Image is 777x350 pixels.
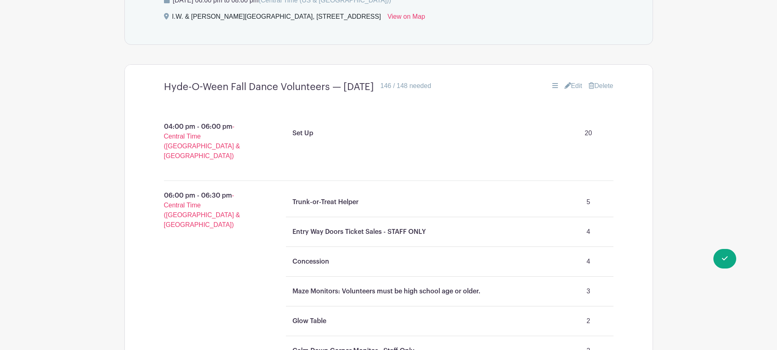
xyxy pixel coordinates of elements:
a: Delete [589,81,613,91]
p: 04:00 pm - 06:00 pm [144,119,267,164]
p: Trunk-or-Treat Helper [292,197,359,207]
p: Entry Way Doors Ticket Sales - STAFF ONLY [292,227,426,237]
a: Edit [564,81,582,91]
p: 2 [570,313,607,329]
p: 06:00 pm - 06:30 pm [144,187,267,233]
div: I.W. & [PERSON_NAME][GEOGRAPHIC_DATA], [STREET_ADDRESS] [172,12,381,25]
div: 146 / 148 needed [381,81,432,91]
p: Concession [292,257,329,266]
p: Maze Monitors: Volunteers must be high school age or older. [292,286,480,296]
p: 3 [570,283,607,299]
h4: Hyde-O-Ween Fall Dance Volunteers — [DATE] [164,81,374,93]
p: Set Up [292,128,313,138]
p: Glow Table [292,316,326,326]
p: 4 [570,224,607,240]
p: 20 [570,125,607,141]
a: View on Map [387,12,425,25]
p: 4 [570,253,607,270]
p: 5 [570,194,607,210]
